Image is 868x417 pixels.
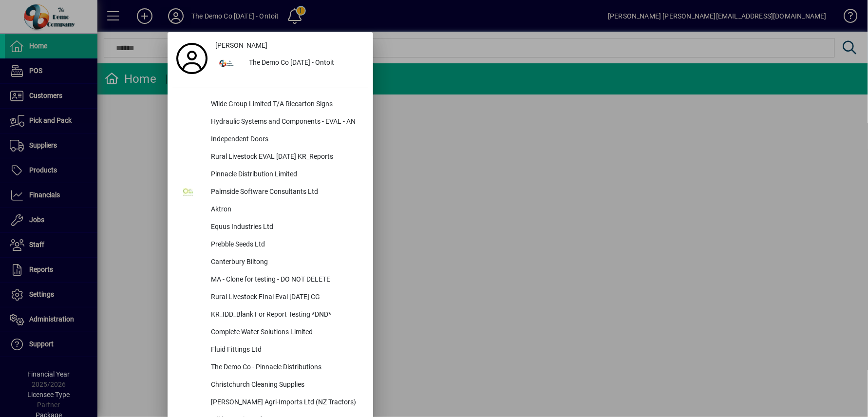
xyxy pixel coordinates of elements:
[203,289,368,306] div: Rural Livestock FInal Eval [DATE] CG
[203,359,368,377] div: The Demo Co - Pinnacle Distributions
[203,324,368,341] div: Complete Water Solutions Limited
[203,219,368,236] div: Equus Industries Ltd
[203,394,368,412] div: [PERSON_NAME] Agri-Imports Ltd (NZ Tractors)
[172,201,368,219] button: Aktron
[203,166,368,184] div: Pinnacle Distribution Limited
[203,114,368,131] div: Hydraulic Systems and Components - EVAL - AN
[203,377,368,394] div: Christchurch Cleaning Supplies
[211,55,368,72] button: The Demo Co [DATE] - Ontoit
[172,131,368,149] button: Independent Doors
[172,289,368,306] button: Rural Livestock FInal Eval [DATE] CG
[211,37,368,55] a: [PERSON_NAME]
[172,306,368,324] button: KR_IDD_Blank For Report Testing *DND*
[172,236,368,254] button: Prebble Seeds Ltd
[203,184,368,201] div: Palmside Software Consultants Ltd
[172,149,368,166] button: Rural Livestock EVAL [DATE] KR_Reports
[215,40,267,51] span: [PERSON_NAME]
[203,131,368,149] div: Independent Doors
[203,236,368,254] div: Prebble Seeds Ltd
[172,324,368,341] button: Complete Water Solutions Limited
[241,55,368,72] div: The Demo Co [DATE] - Ontoit
[203,341,368,359] div: Fluid Fittings Ltd
[172,377,368,394] button: Christchurch Cleaning Supplies
[172,219,368,236] button: Equus Industries Ltd
[203,96,368,114] div: Wilde Group Limited T/A Riccarton Signs
[172,254,368,271] button: Canterbury Biltong
[172,166,368,184] button: Pinnacle Distribution Limited
[203,149,368,166] div: Rural Livestock EVAL [DATE] KR_Reports
[172,114,368,131] button: Hydraulic Systems and Components - EVAL - AN
[172,394,368,412] button: [PERSON_NAME] Agri-Imports Ltd (NZ Tractors)
[172,271,368,289] button: MA - Clone for testing - DO NOT DELETE
[172,341,368,359] button: Fluid Fittings Ltd
[172,50,211,67] a: Profile
[172,96,368,114] button: Wilde Group Limited T/A Riccarton Signs
[172,359,368,377] button: The Demo Co - Pinnacle Distributions
[203,201,368,219] div: Aktron
[203,254,368,271] div: Canterbury Biltong
[203,271,368,289] div: MA - Clone for testing - DO NOT DELETE
[172,184,368,201] button: Palmside Software Consultants Ltd
[203,306,368,324] div: KR_IDD_Blank For Report Testing *DND*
